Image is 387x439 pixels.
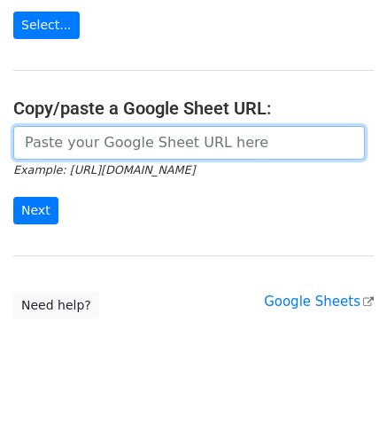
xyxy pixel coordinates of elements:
input: Next [13,197,58,224]
a: Select... [13,12,80,39]
small: Example: [URL][DOMAIN_NAME] [13,163,195,176]
a: Need help? [13,292,99,319]
input: Paste your Google Sheet URL here [13,126,365,160]
iframe: Chat Widget [298,354,387,439]
a: Google Sheets [264,294,374,310]
div: Sohbet Aracı [298,354,387,439]
h4: Copy/paste a Google Sheet URL: [13,98,374,119]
